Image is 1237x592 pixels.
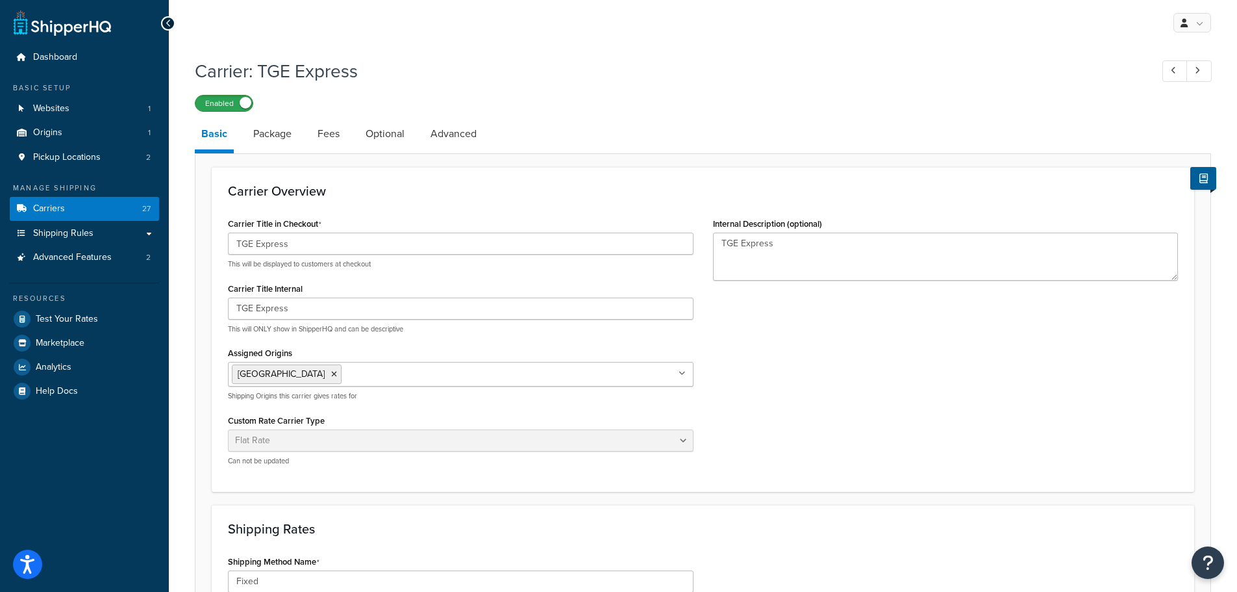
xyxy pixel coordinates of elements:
div: Manage Shipping [10,183,159,194]
button: Show Help Docs [1190,167,1216,190]
span: Dashboard [33,52,77,63]
a: Pickup Locations2 [10,146,159,170]
textarea: TGE Express [713,233,1179,281]
p: Shipping Origins this carrier gives rates for [228,391,693,401]
span: 2 [146,252,151,263]
a: Shipping Rules [10,222,159,246]
div: Resources [10,293,159,304]
label: Shipping Method Name [228,557,319,567]
label: Custom Rate Carrier Type [228,416,325,426]
a: Package [247,118,298,149]
label: Carrier Title in Checkout [228,219,321,229]
li: Carriers [10,197,159,221]
span: Websites [33,103,69,114]
span: 1 [148,103,151,114]
span: Carriers [33,203,65,214]
span: 27 [142,203,151,214]
a: Fees [311,118,346,149]
span: Test Your Rates [36,314,98,325]
label: Assigned Origins [228,348,292,358]
span: Help Docs [36,386,78,397]
h1: Carrier: TGE Express [195,58,1138,84]
span: Pickup Locations [33,152,101,163]
li: Origins [10,121,159,145]
a: Websites1 [10,97,159,121]
span: Advanced Features [33,252,112,263]
p: This will be displayed to customers at checkout [228,259,693,269]
a: Carriers27 [10,197,159,221]
a: Dashboard [10,45,159,70]
span: Analytics [36,362,71,373]
span: 2 [146,152,151,163]
span: Shipping Rules [33,228,94,239]
p: Can not be updated [228,456,693,466]
h3: Shipping Rates [228,522,1178,536]
a: Analytics [10,355,159,379]
a: Basic [195,118,234,153]
a: Marketplace [10,331,159,355]
li: Pickup Locations [10,146,159,170]
a: Advanced Features2 [10,246,159,270]
a: Next Record [1186,60,1212,82]
h3: Carrier Overview [228,184,1178,198]
a: Previous Record [1162,60,1188,82]
a: Advanced [424,118,483,149]
span: [GEOGRAPHIC_DATA] [238,367,325,381]
button: Open Resource Center [1192,547,1224,579]
li: Advanced Features [10,246,159,270]
div: Basic Setup [10,83,159,94]
a: Help Docs [10,380,159,403]
a: Optional [359,118,411,149]
li: Websites [10,97,159,121]
a: Test Your Rates [10,307,159,331]
a: Origins1 [10,121,159,145]
label: Internal Description (optional) [713,219,822,229]
p: This will ONLY show in ShipperHQ and can be descriptive [228,324,693,334]
span: Origins [33,127,62,138]
span: Marketplace [36,338,84,349]
span: 1 [148,127,151,138]
label: Enabled [195,96,253,111]
label: Carrier Title Internal [228,284,303,294]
